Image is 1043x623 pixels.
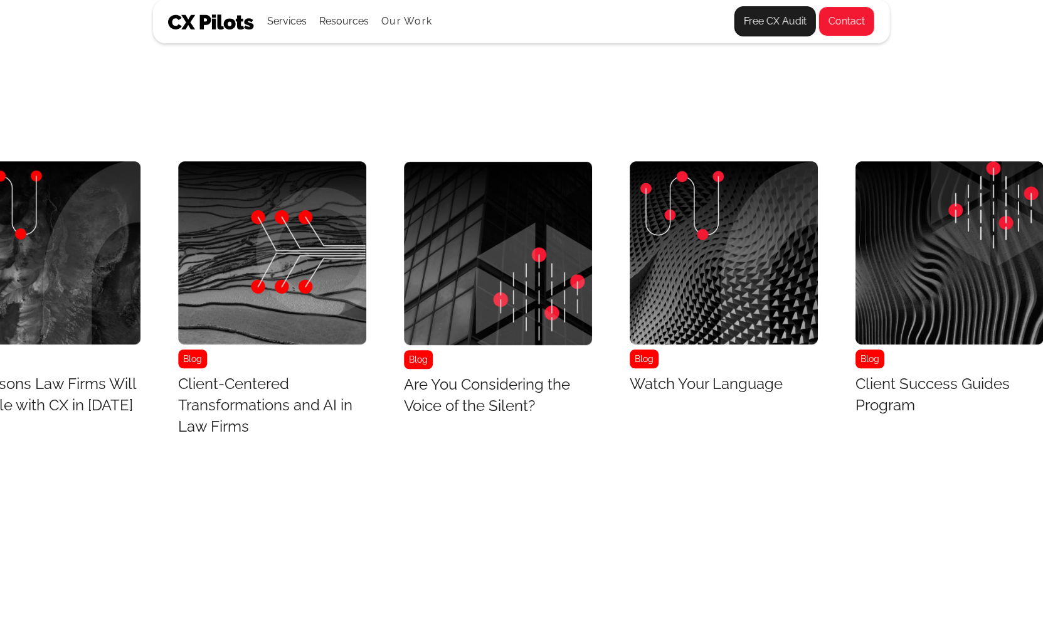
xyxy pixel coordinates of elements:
div: Services [267,13,307,30]
h3: Watch Your Language [630,373,783,395]
a: Contact [818,6,875,36]
div: 12 / 43 [630,161,818,400]
a: BlogClient-Centered Transformations and AI in Law Firms [178,161,366,442]
a: BlogAre You Considering the Voice of the Silent? [404,161,592,422]
h3: Are You Considering the Voice of the Silent? [404,374,592,417]
h3: Client-Centered Transformations and AI in Law Firms [178,373,366,437]
div: Blog [630,349,659,368]
a: Our Work [381,16,432,27]
div: 11 / 43 [404,161,592,422]
div: Blog [404,350,433,369]
a: Free CX Audit [734,6,816,36]
div: Blog [855,349,884,368]
div: 10 / 43 [178,161,366,442]
a: BlogWatch Your Language [630,161,818,400]
div: Blog [178,349,207,368]
div: Resources [319,13,369,30]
